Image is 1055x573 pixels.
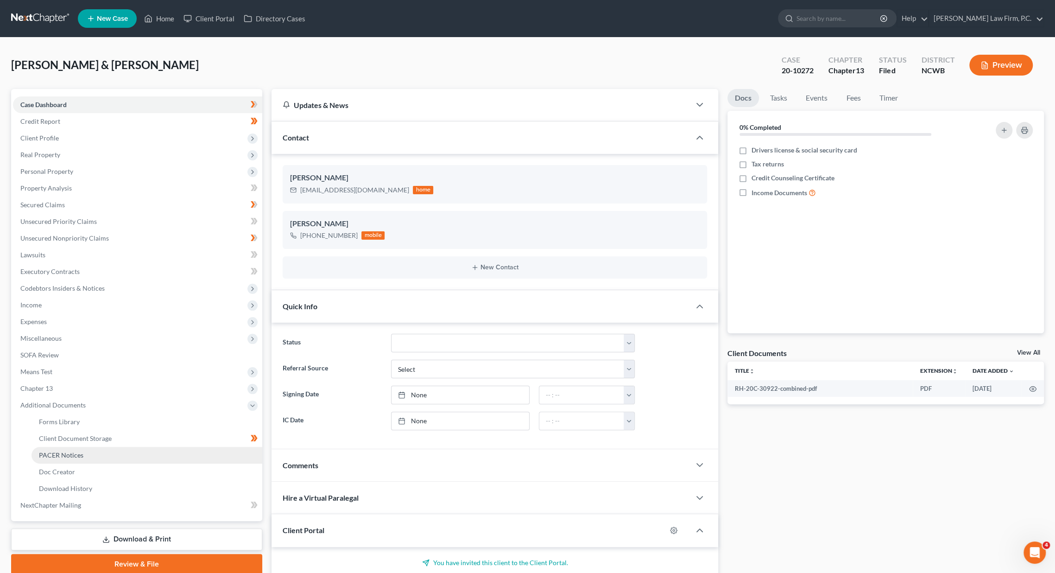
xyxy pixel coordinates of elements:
a: Fees [839,89,868,107]
a: Forms Library [32,414,262,430]
a: Docs [727,89,759,107]
a: Property Analysis [13,180,262,197]
a: Client Document Storage [32,430,262,447]
a: Help [897,10,928,27]
a: Lawsuits [13,247,262,263]
a: SOFA Review [13,347,262,363]
a: Extensionunfold_more [920,367,958,374]
div: Updates & News [283,100,679,110]
span: New Case [97,15,128,22]
a: NextChapter Mailing [13,497,262,514]
span: Forms Library [39,418,80,426]
div: Chapter [828,65,864,76]
span: Hire a Virtual Paralegal [283,493,359,502]
a: Unsecured Priority Claims [13,213,262,230]
a: Date Added expand_more [973,367,1014,374]
td: RH-20C-30922-combined-pdf [727,380,913,397]
span: Expenses [20,318,47,325]
div: Chapter [828,55,864,65]
input: -- : -- [539,412,624,430]
span: Credit Report [20,117,60,125]
td: [DATE] [965,380,1022,397]
p: You have invited this client to the Client Portal. [283,558,707,567]
a: Directory Cases [239,10,310,27]
span: Property Analysis [20,184,72,192]
a: Timer [872,89,905,107]
span: Client Document Storage [39,434,112,442]
span: Case Dashboard [20,101,67,108]
button: Preview [969,55,1033,76]
a: Doc Creator [32,464,262,480]
i: unfold_more [749,369,755,374]
div: [EMAIL_ADDRESS][DOMAIN_NAME] [300,185,409,195]
span: Doc Creator [39,468,75,476]
a: Case Dashboard [13,96,262,113]
span: Drivers license & social security card [752,146,857,155]
div: Status [879,55,906,65]
span: Real Property [20,151,60,159]
span: [PERSON_NAME] & [PERSON_NAME] [11,58,199,71]
span: Download History [39,484,92,492]
i: unfold_more [952,369,958,374]
span: Unsecured Nonpriority Claims [20,234,109,242]
span: Credit Counseling Certificate [752,173,834,183]
a: Events [798,89,835,107]
a: None [392,412,529,430]
span: Codebtors Insiders & Notices [20,284,105,292]
div: Filed [879,65,906,76]
label: Referral Source [278,360,386,378]
a: PACER Notices [32,447,262,464]
span: Additional Documents [20,401,86,409]
span: Secured Claims [20,201,65,209]
a: Executory Contracts [13,263,262,280]
span: 13 [856,66,864,75]
div: [PERSON_NAME] [290,218,700,229]
span: Personal Property [20,167,73,175]
div: Case [782,55,814,65]
div: Client Documents [727,348,787,358]
a: Secured Claims [13,197,262,213]
label: Status [278,334,386,352]
a: Tasks [763,89,795,107]
div: home [413,186,433,194]
button: New Contact [290,264,700,271]
a: Client Portal [179,10,239,27]
span: Miscellaneous [20,334,62,342]
a: Home [139,10,179,27]
div: 20-10272 [782,65,814,76]
span: 4 [1042,541,1050,549]
span: Lawsuits [20,251,45,259]
a: Titleunfold_more [735,367,755,374]
a: View All [1017,350,1040,356]
span: Income Documents [752,188,807,197]
span: SOFA Review [20,351,59,359]
input: -- : -- [539,386,624,404]
a: [PERSON_NAME] Law Firm, P.C. [929,10,1043,27]
div: [PERSON_NAME] [290,172,700,184]
div: mobile [361,231,385,240]
div: NCWB [921,65,954,76]
span: PACER Notices [39,451,83,459]
span: Income [20,301,42,309]
a: None [392,386,529,404]
span: Client Profile [20,134,59,142]
a: Credit Report [13,113,262,130]
span: Unsecured Priority Claims [20,217,97,225]
span: Client Portal [283,526,324,535]
span: Tax returns [752,159,784,169]
span: NextChapter Mailing [20,501,81,509]
span: Comments [283,461,318,470]
label: IC Date [278,412,386,430]
span: Quick Info [283,302,317,311]
i: expand_more [1009,369,1014,374]
td: PDF [913,380,965,397]
a: Unsecured Nonpriority Claims [13,230,262,247]
strong: 0% Completed [739,123,781,131]
span: Executory Contracts [20,267,80,275]
a: Download & Print [11,528,262,550]
a: Download History [32,480,262,497]
label: Signing Date [278,386,386,404]
div: District [921,55,954,65]
span: Means Test [20,368,52,376]
span: Contact [283,133,309,142]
